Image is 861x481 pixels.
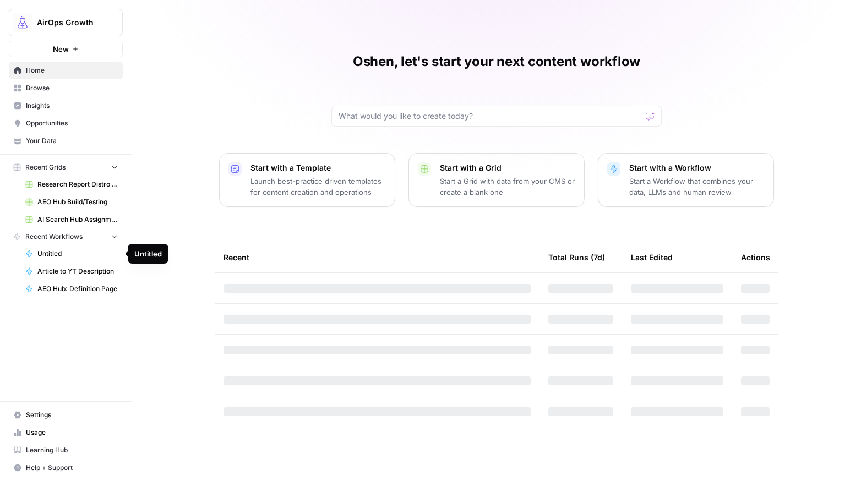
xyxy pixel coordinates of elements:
[548,242,605,272] div: Total Runs (7d)
[20,211,123,228] a: AI Search Hub Assignments
[9,79,123,97] a: Browse
[20,280,123,298] a: AEO Hub: Definition Page
[26,83,118,93] span: Browse
[9,97,123,114] a: Insights
[339,111,641,122] input: What would you like to create today?
[37,249,118,259] span: Untitled
[219,153,395,207] button: Start with a TemplateLaunch best-practice driven templates for content creation and operations
[20,193,123,211] a: AEO Hub Build/Testing
[20,263,123,280] a: Article to YT Description
[250,176,386,198] p: Launch best-practice driven templates for content creation and operations
[9,159,123,176] button: Recent Grids
[53,43,69,54] span: New
[9,132,123,150] a: Your Data
[26,65,118,75] span: Home
[440,162,575,173] p: Start with a Grid
[408,153,585,207] button: Start with a GridStart a Grid with data from your CMS or create a blank one
[20,245,123,263] a: Untitled
[26,463,118,473] span: Help + Support
[37,215,118,225] span: AI Search Hub Assignments
[741,242,770,272] div: Actions
[9,62,123,79] a: Home
[250,162,386,173] p: Start with a Template
[26,101,118,111] span: Insights
[26,136,118,146] span: Your Data
[37,17,103,28] span: AirOps Growth
[598,153,774,207] button: Start with a WorkflowStart a Workflow that combines your data, LLMs and human review
[629,176,765,198] p: Start a Workflow that combines your data, LLMs and human review
[26,445,118,455] span: Learning Hub
[9,406,123,424] a: Settings
[37,179,118,189] span: Research Report Distro Workflows
[25,232,83,242] span: Recent Workflows
[26,428,118,438] span: Usage
[13,13,32,32] img: AirOps Growth Logo
[9,459,123,477] button: Help + Support
[25,162,66,172] span: Recent Grids
[631,242,673,272] div: Last Edited
[37,197,118,207] span: AEO Hub Build/Testing
[26,410,118,420] span: Settings
[440,176,575,198] p: Start a Grid with data from your CMS or create a blank one
[9,228,123,245] button: Recent Workflows
[37,284,118,294] span: AEO Hub: Definition Page
[9,41,123,57] button: New
[629,162,765,173] p: Start with a Workflow
[9,441,123,459] a: Learning Hub
[37,266,118,276] span: Article to YT Description
[353,53,640,70] h1: Oshen, let's start your next content workflow
[20,176,123,193] a: Research Report Distro Workflows
[9,9,123,36] button: Workspace: AirOps Growth
[9,114,123,132] a: Opportunities
[9,424,123,441] a: Usage
[26,118,118,128] span: Opportunities
[224,242,531,272] div: Recent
